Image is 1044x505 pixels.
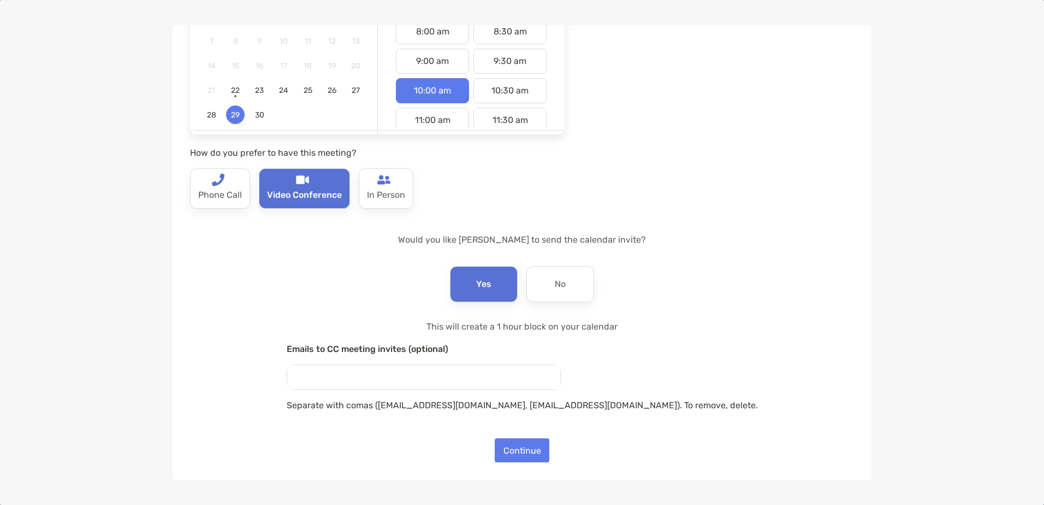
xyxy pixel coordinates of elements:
p: Yes [476,275,491,293]
span: 8 [226,37,245,46]
div: 10:30 am [473,78,547,103]
span: 24 [274,86,293,95]
span: 14 [202,61,221,71]
span: 30 [250,110,269,120]
span: 12 [323,37,341,46]
button: Continue [495,438,549,462]
span: 22 [226,86,245,95]
span: 9 [250,37,269,46]
span: 16 [250,61,269,71]
span: 17 [274,61,293,71]
p: This will create a 1 hour block on your calendar [287,320,758,333]
p: Phone Call [198,186,242,204]
img: type-call [211,173,224,186]
span: 13 [347,37,365,46]
span: 28 [202,110,221,120]
img: type-call [377,173,390,186]
div: 10:00 am [396,78,469,103]
span: 26 [323,86,341,95]
p: Would you like [PERSON_NAME] to send the calendar invite? [190,233,854,246]
span: 15 [226,61,245,71]
span: 23 [250,86,269,95]
p: How do you prefer to have this meeting? [190,146,565,160]
p: No [555,275,566,293]
span: 27 [347,86,365,95]
span: 29 [226,110,245,120]
p: Separate with comas ([EMAIL_ADDRESS][DOMAIN_NAME], [EMAIL_ADDRESS][DOMAIN_NAME]). To remove, delete. [287,398,758,412]
span: 7 [202,37,221,46]
span: 25 [299,86,317,95]
span: 21 [202,86,221,95]
img: type-call [296,173,309,186]
span: 18 [299,61,317,71]
div: 9:30 am [473,49,547,74]
div: 11:30 am [473,108,547,133]
div: 11:00 am [396,108,469,133]
p: Video Conference [267,186,342,204]
span: 19 [323,61,341,71]
span: 11 [299,37,317,46]
span: (optional) [408,344,448,354]
span: 20 [347,61,365,71]
p: In Person [367,186,405,204]
div: 8:30 am [473,19,547,44]
p: Emails to CC meeting invites [287,342,758,356]
div: 9:00 am [396,49,469,74]
div: 8:00 am [396,19,469,44]
span: 10 [274,37,293,46]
